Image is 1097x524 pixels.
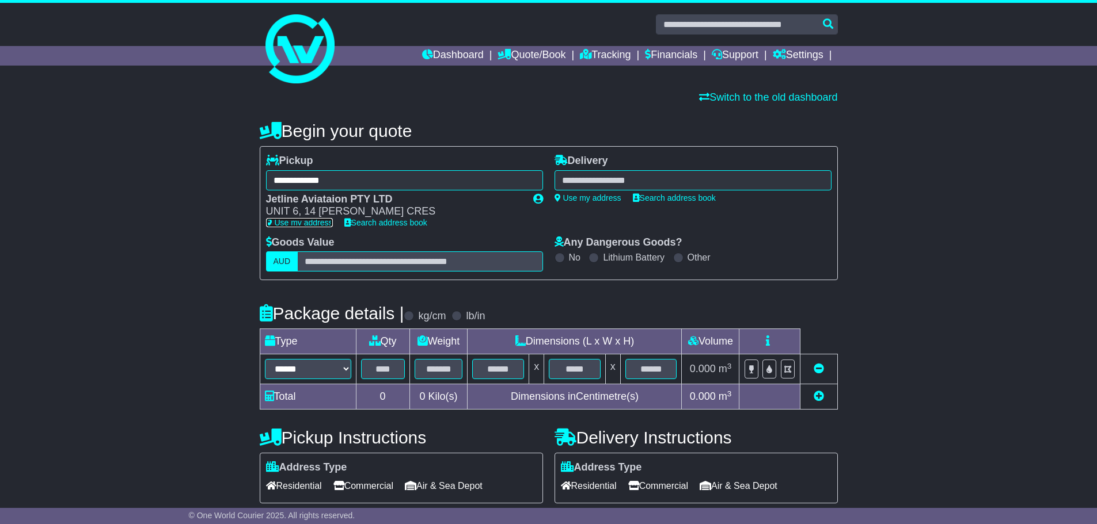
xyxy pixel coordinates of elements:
td: Qty [356,329,409,354]
td: Total [260,384,356,410]
a: Quote/Book [498,46,565,66]
td: Weight [409,329,468,354]
span: Air & Sea Depot [700,477,777,495]
span: m [719,363,732,374]
h4: Pickup Instructions [260,428,543,447]
a: Search address book [633,193,716,202]
label: AUD [266,251,298,271]
label: Any Dangerous Goods? [555,236,682,249]
label: Lithium Battery [603,252,665,263]
td: Kilo(s) [409,384,468,410]
span: Residential [266,477,322,495]
span: Air & Sea Depot [405,477,483,495]
sup: 3 [727,362,732,370]
a: Use my address [266,218,333,227]
label: Goods Value [266,236,335,249]
h4: Delivery Instructions [555,428,838,447]
div: UNIT 6, 14 [PERSON_NAME] CRES [266,205,522,218]
span: © One World Courier 2025. All rights reserved. [189,511,355,520]
a: Tracking [580,46,631,66]
a: Switch to the old dashboard [699,91,837,103]
h4: Begin your quote [260,121,838,140]
a: Support [712,46,758,66]
td: Type [260,329,356,354]
h4: Package details | [260,304,404,323]
label: Address Type [561,461,642,474]
label: Pickup [266,155,313,167]
span: Commercial [333,477,393,495]
a: Dashboard [422,46,484,66]
label: lb/in [466,310,485,323]
span: 0.000 [690,391,716,402]
span: 0 [419,391,425,402]
div: Jetline Aviataion PTY LTD [266,193,522,206]
td: Dimensions (L x W x H) [468,329,682,354]
a: Financials [645,46,697,66]
td: x [529,354,544,384]
a: Use my address [555,193,621,202]
span: Commercial [628,477,688,495]
td: 0 [356,384,409,410]
label: Address Type [266,461,347,474]
span: 0.000 [690,363,716,374]
a: Search address book [344,218,427,227]
label: No [569,252,580,263]
span: Residential [561,477,617,495]
a: Settings [773,46,823,66]
label: Delivery [555,155,608,167]
span: m [719,391,732,402]
label: Other [688,252,711,263]
td: Dimensions in Centimetre(s) [468,384,682,410]
a: Add new item [814,391,824,402]
label: kg/cm [418,310,446,323]
sup: 3 [727,389,732,398]
td: Volume [682,329,739,354]
td: x [605,354,620,384]
a: Remove this item [814,363,824,374]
